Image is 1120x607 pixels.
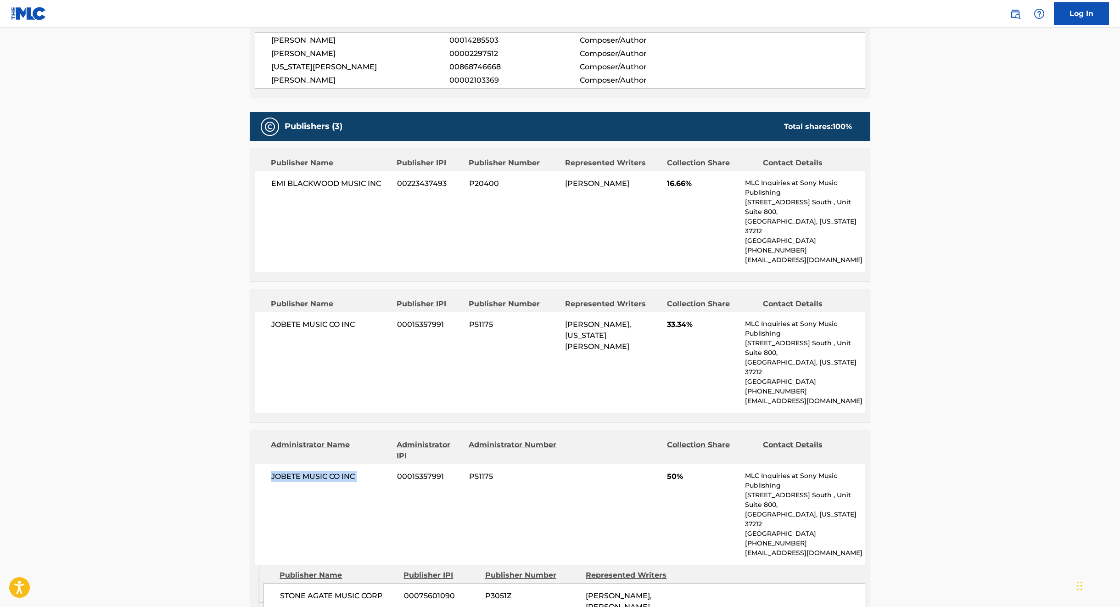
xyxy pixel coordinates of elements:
[1077,572,1082,600] div: Drag
[449,48,580,59] span: 00002297512
[667,298,756,309] div: Collection Share
[397,157,462,169] div: Publisher IPI
[745,377,865,387] p: [GEOGRAPHIC_DATA]
[271,319,390,330] span: JOBETE MUSIC CO INC
[449,75,580,86] span: 00002103369
[404,590,478,601] span: 00075601090
[397,471,462,482] span: 00015357991
[565,298,660,309] div: Represented Writers
[271,48,449,59] span: [PERSON_NAME]
[1030,5,1048,23] div: Help
[469,157,558,169] div: Publisher Number
[280,570,397,581] div: Publisher Name
[586,570,679,581] div: Represented Writers
[285,121,342,132] h5: Publishers (3)
[580,75,699,86] span: Composer/Author
[745,529,865,539] p: [GEOGRAPHIC_DATA]
[449,35,580,46] span: 00014285503
[745,471,865,490] p: MLC Inquiries at Sony Music Publishing
[1034,8,1045,19] img: help
[469,298,558,309] div: Publisher Number
[745,246,865,255] p: [PHONE_NUMBER]
[280,590,397,601] span: STONE AGATE MUSIC CORP
[271,178,390,189] span: EMI BLACKWOOD MUSIC INC
[580,35,699,46] span: Composer/Author
[485,590,579,601] span: P3051Z
[403,570,478,581] div: Publisher IPI
[565,179,629,188] span: [PERSON_NAME]
[745,319,865,338] p: MLC Inquiries at Sony Music Publishing
[667,319,738,330] span: 33.34%
[667,178,738,189] span: 16.66%
[745,178,865,197] p: MLC Inquiries at Sony Music Publishing
[271,298,390,309] div: Publisher Name
[745,396,865,406] p: [EMAIL_ADDRESS][DOMAIN_NAME]
[745,387,865,396] p: [PHONE_NUMBER]
[469,178,558,189] span: P20400
[397,439,462,461] div: Administrator IPI
[271,62,449,73] span: [US_STATE][PERSON_NAME]
[449,62,580,73] span: 00868746668
[763,298,852,309] div: Contact Details
[745,217,865,236] p: [GEOGRAPHIC_DATA], [US_STATE] 37212
[667,439,756,461] div: Collection Share
[1010,8,1021,19] img: search
[469,319,558,330] span: P51175
[271,439,390,461] div: Administrator Name
[745,338,865,358] p: [STREET_ADDRESS] South , Unit Suite 800,
[397,298,462,309] div: Publisher IPI
[565,320,631,351] span: [PERSON_NAME], [US_STATE][PERSON_NAME]
[784,121,852,132] div: Total shares:
[745,539,865,548] p: [PHONE_NUMBER]
[271,471,390,482] span: JOBETE MUSIC CO INC
[833,122,852,131] span: 100 %
[745,510,865,529] p: [GEOGRAPHIC_DATA], [US_STATE] 37212
[745,358,865,377] p: [GEOGRAPHIC_DATA], [US_STATE] 37212
[667,471,738,482] span: 50%
[1054,2,1109,25] a: Log In
[745,548,865,558] p: [EMAIL_ADDRESS][DOMAIN_NAME]
[745,236,865,246] p: [GEOGRAPHIC_DATA]
[271,157,390,169] div: Publisher Name
[763,157,852,169] div: Contact Details
[1006,5,1025,23] a: Public Search
[763,439,852,461] div: Contact Details
[580,62,699,73] span: Composer/Author
[264,121,275,132] img: Publishers
[469,471,558,482] span: P51175
[397,178,462,189] span: 00223437493
[667,157,756,169] div: Collection Share
[485,570,579,581] div: Publisher Number
[271,75,449,86] span: [PERSON_NAME]
[271,35,449,46] span: [PERSON_NAME]
[565,157,660,169] div: Represented Writers
[745,490,865,510] p: [STREET_ADDRESS] South , Unit Suite 800,
[580,48,699,59] span: Composer/Author
[745,255,865,265] p: [EMAIL_ADDRESS][DOMAIN_NAME]
[11,7,46,20] img: MLC Logo
[397,319,462,330] span: 00015357991
[745,197,865,217] p: [STREET_ADDRESS] South , Unit Suite 800,
[469,439,558,461] div: Administrator Number
[1074,563,1120,607] iframe: Chat Widget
